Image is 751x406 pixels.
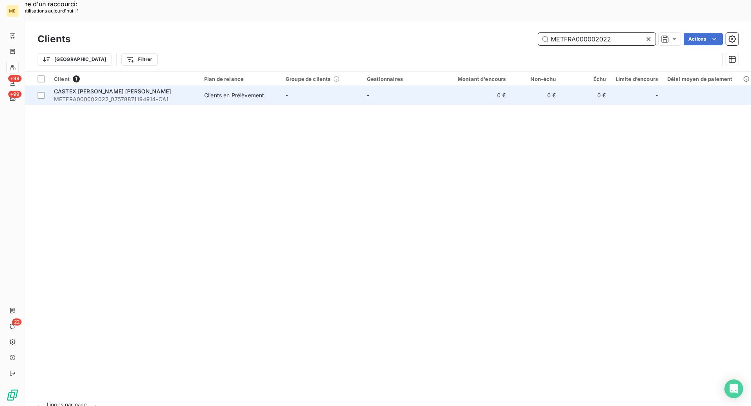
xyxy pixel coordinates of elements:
div: Open Intercom Messenger [724,379,743,398]
span: Groupe de clients [286,76,331,82]
td: 0 € [561,86,611,105]
div: Délai moyen de paiement [667,76,751,82]
span: - [367,92,369,98]
div: Limite d’encours [616,76,658,82]
span: 22 [12,318,22,326]
span: Client [54,76,70,82]
h3: Clients [38,32,70,46]
div: Échu [566,76,606,82]
img: Logo LeanPay [6,389,19,401]
span: - [286,92,288,98]
button: [GEOGRAPHIC_DATA] [38,53,111,66]
div: Non-échu [516,76,556,82]
span: +99 [8,91,22,98]
div: Clients en Prélèvement [204,91,264,99]
div: Montant d'encours [448,76,506,82]
td: 0 € [511,86,561,105]
button: Filtrer [121,53,157,66]
input: Rechercher [538,33,656,45]
div: Plan de relance [204,76,276,82]
span: METFRA000002022_07578871194914-CA1 [54,95,195,103]
button: Actions [684,33,723,45]
span: +99 [8,75,22,82]
div: Gestionnaires [367,76,439,82]
span: - [656,91,658,99]
span: 1 [73,75,80,82]
td: 0 € [444,86,511,105]
span: CASTEX [PERSON_NAME] [PERSON_NAME] [54,88,171,95]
